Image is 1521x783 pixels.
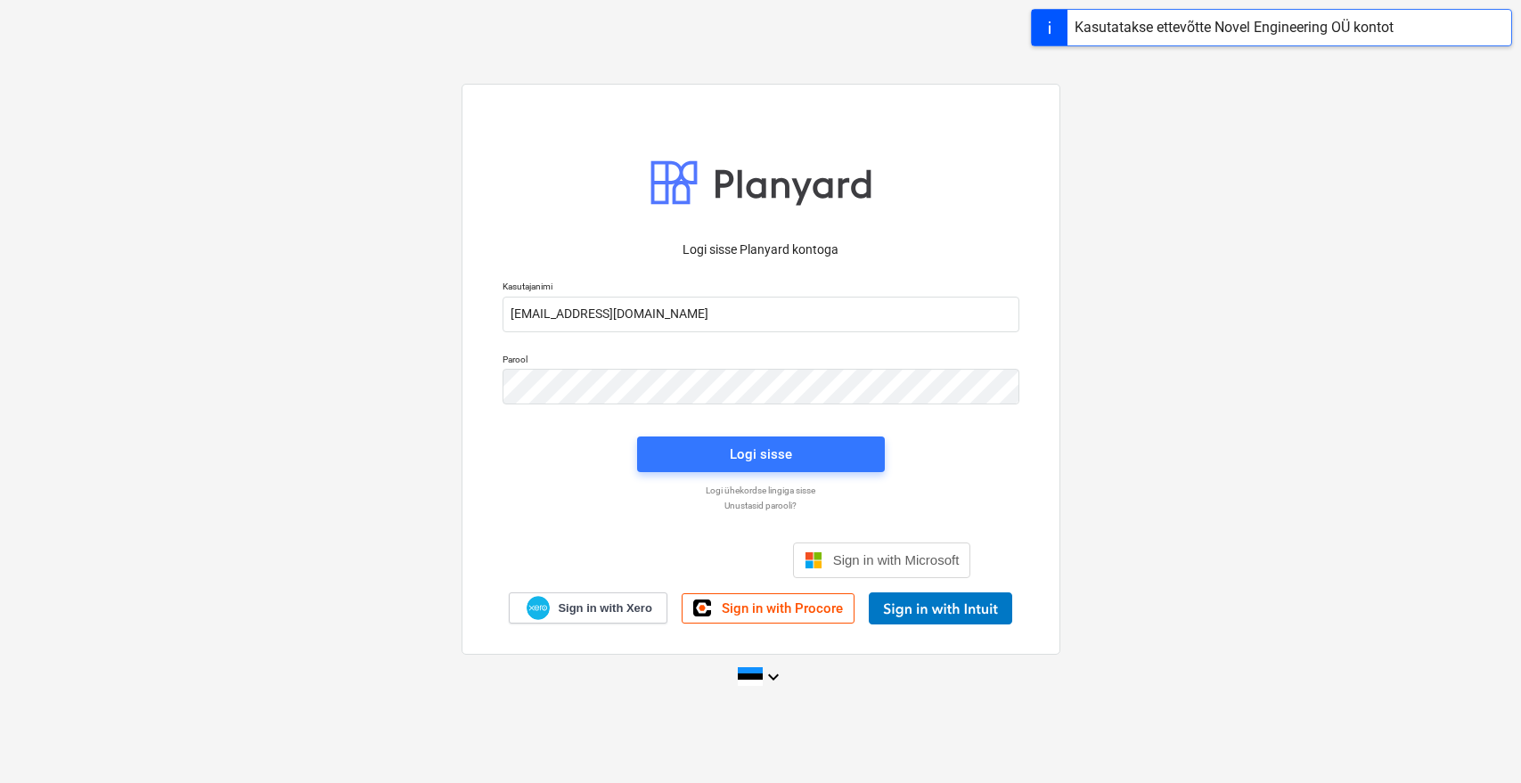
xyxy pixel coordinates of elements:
[1075,17,1394,38] div: Kasutatakse ettevõtte Novel Engineering OÜ kontot
[637,436,885,472] button: Logi sisse
[558,600,651,616] span: Sign in with Xero
[805,551,822,569] img: Microsoft logo
[527,596,550,620] img: Xero logo
[542,541,788,580] iframe: Sisselogimine Google'i nupu abil
[494,500,1028,511] a: Unustasid parooli?
[682,593,855,624] a: Sign in with Procore
[509,592,667,624] a: Sign in with Xero
[722,600,843,616] span: Sign in with Procore
[730,443,792,466] div: Logi sisse
[833,552,960,567] span: Sign in with Microsoft
[503,241,1019,259] p: Logi sisse Planyard kontoga
[503,354,1019,369] p: Parool
[503,281,1019,296] p: Kasutajanimi
[763,666,784,688] i: keyboard_arrow_down
[494,485,1028,496] a: Logi ühekordse lingiga sisse
[503,297,1019,332] input: Kasutajanimi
